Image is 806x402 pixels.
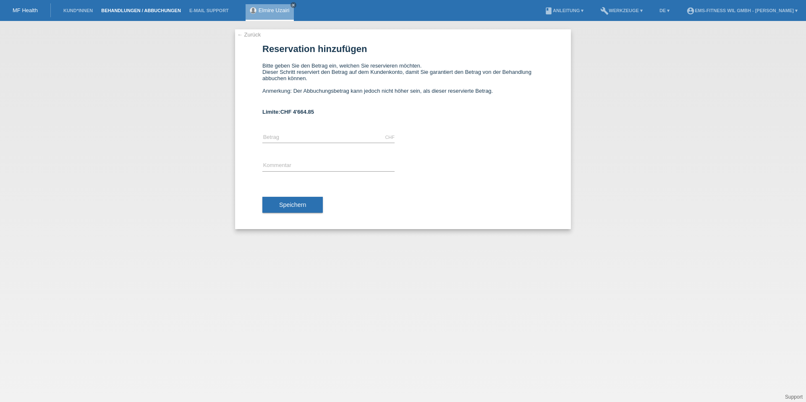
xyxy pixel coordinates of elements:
[262,109,314,115] b: Limite:
[59,8,97,13] a: Kund*innen
[237,31,261,38] a: ← Zurück
[97,8,185,13] a: Behandlungen / Abbuchungen
[655,8,674,13] a: DE ▾
[279,201,306,208] span: Speichern
[185,8,233,13] a: E-Mail Support
[280,109,314,115] span: CHF 4'664.85
[544,7,553,15] i: book
[682,8,802,13] a: account_circleEMS-Fitness Wil GmbH - [PERSON_NAME] ▾
[596,8,647,13] a: buildWerkzeuge ▾
[385,135,395,140] div: CHF
[262,44,544,54] h1: Reservation hinzufügen
[262,197,323,213] button: Speichern
[13,7,38,13] a: MF Health
[686,7,695,15] i: account_circle
[259,7,290,13] a: Elmire Uzairi
[785,394,803,400] a: Support
[262,63,544,100] div: Bitte geben Sie den Betrag ein, welchen Sie reservieren möchten. Dieser Schritt reserviert den Be...
[540,8,588,13] a: bookAnleitung ▾
[600,7,609,15] i: build
[291,3,296,7] i: close
[290,2,296,8] a: close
